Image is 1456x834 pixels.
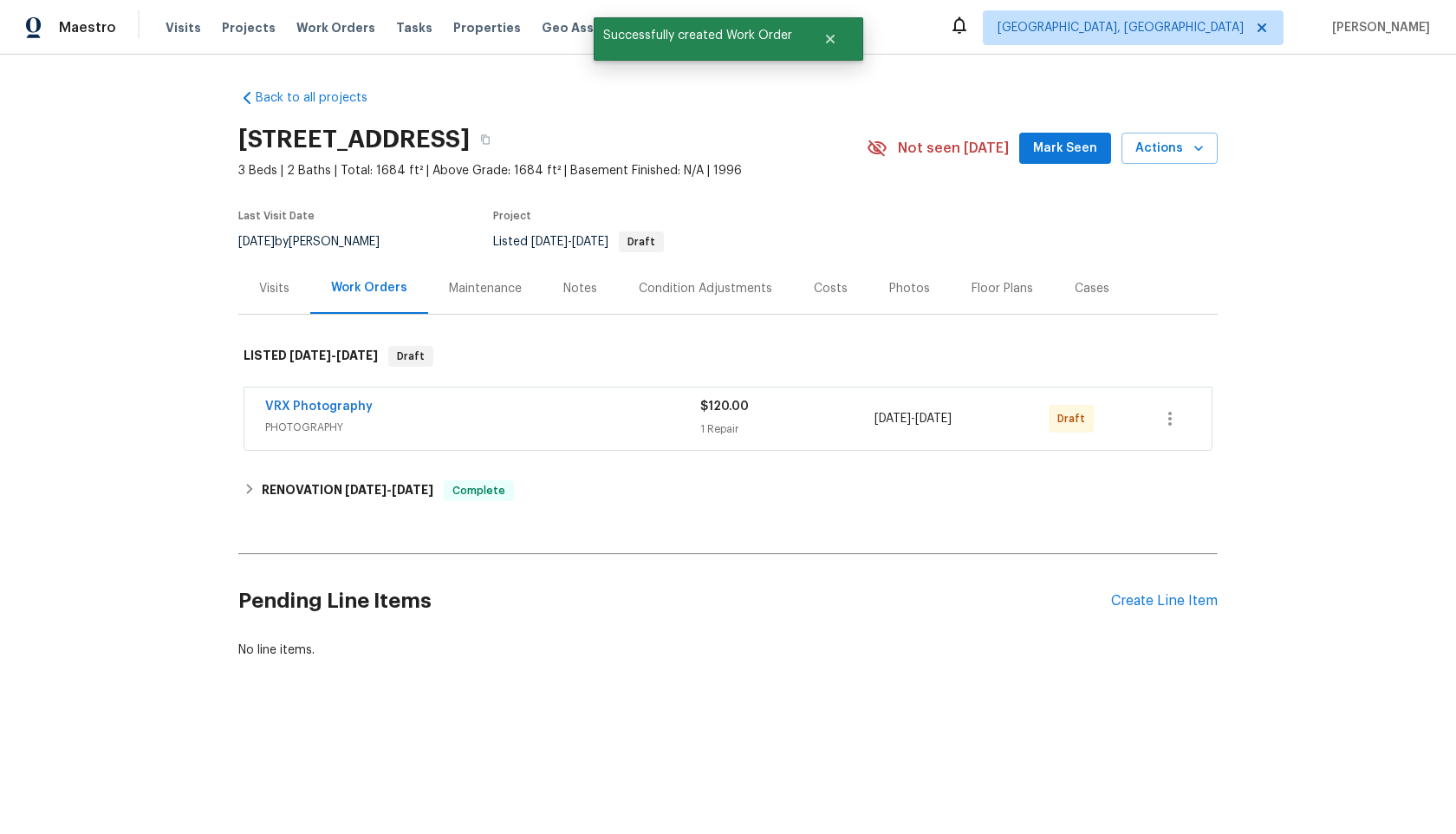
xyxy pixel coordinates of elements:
span: 3 Beds | 2 Baths | Total: 1684 ft² | Above Grade: 1684 ft² | Basement Finished: N/A | 1996 [238,162,867,179]
span: [DATE] [289,349,331,362]
div: Create Line Item [1111,593,1218,609]
span: Successfully created Work Order [594,17,802,54]
span: [DATE] [572,236,608,248]
div: No line items. [238,642,1218,659]
h6: RENOVATION [262,480,433,501]
a: VRX Photography [265,401,373,413]
span: PHOTOGRAPHY [265,419,700,436]
div: by [PERSON_NAME] [238,231,400,252]
span: Tasks [396,22,432,34]
span: Draft [621,237,662,247]
span: Listed [493,236,664,248]
span: [DATE] [915,413,952,425]
button: Copy Address [470,124,501,155]
span: Complete [445,482,512,499]
div: Cases [1075,280,1109,297]
span: [DATE] [345,484,387,496]
div: Costs [814,280,848,297]
span: Project [493,211,531,221]
a: Back to all projects [238,89,405,107]
button: Mark Seen [1019,133,1111,165]
span: [DATE] [874,413,911,425]
div: Notes [563,280,597,297]
span: [DATE] [531,236,568,248]
span: [PERSON_NAME] [1325,19,1430,36]
span: [DATE] [392,484,433,496]
button: Actions [1121,133,1218,165]
span: Actions [1135,138,1204,160]
h2: [STREET_ADDRESS] [238,131,470,148]
span: - [345,484,433,496]
span: Draft [390,348,432,365]
div: Maintenance [449,280,522,297]
span: Visits [166,19,201,36]
span: Geo Assignments [542,19,654,36]
div: Floor Plans [972,280,1033,297]
span: - [874,410,952,427]
span: [DATE] [238,236,275,248]
div: LISTED [DATE]-[DATE]Draft [238,329,1218,384]
span: [DATE] [336,349,378,362]
div: RENOVATION [DATE]-[DATE]Complete [238,470,1218,511]
span: Projects [222,19,276,36]
span: Mark Seen [1033,138,1097,160]
h2: Pending Line Items [238,561,1111,642]
div: Condition Adjustments [639,280,772,297]
button: Close [802,22,859,56]
span: Maestro [59,19,116,36]
span: Draft [1057,410,1092,427]
h6: LISTED [244,346,378,367]
span: - [289,349,378,362]
div: 1 Repair [700,420,874,438]
span: - [531,236,608,248]
div: Photos [889,280,930,297]
div: Work Orders [331,279,407,296]
div: Visits [259,280,289,297]
span: Not seen [DATE] [898,140,1009,157]
span: $120.00 [700,401,749,413]
span: Work Orders [296,19,375,36]
span: Properties [453,19,521,36]
span: [GEOGRAPHIC_DATA], [GEOGRAPHIC_DATA] [998,19,1244,36]
span: Last Visit Date [238,211,315,221]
